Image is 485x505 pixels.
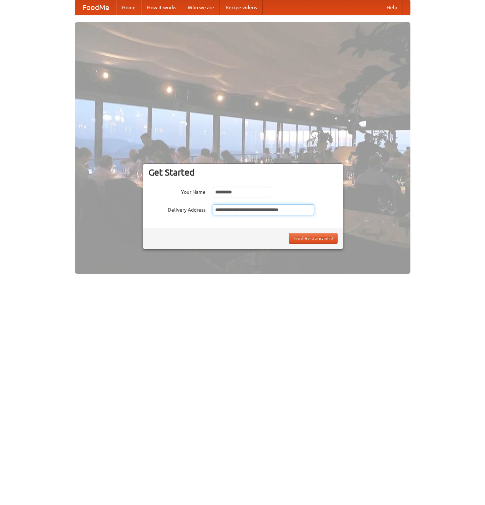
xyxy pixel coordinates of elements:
a: Home [116,0,141,15]
h3: Get Started [148,167,338,178]
a: FoodMe [75,0,116,15]
a: Help [381,0,403,15]
a: How it works [141,0,182,15]
a: Who we are [182,0,220,15]
button: Find Restaurants! [289,233,338,244]
a: Recipe videos [220,0,263,15]
label: Your Name [148,187,206,196]
label: Delivery Address [148,204,206,213]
